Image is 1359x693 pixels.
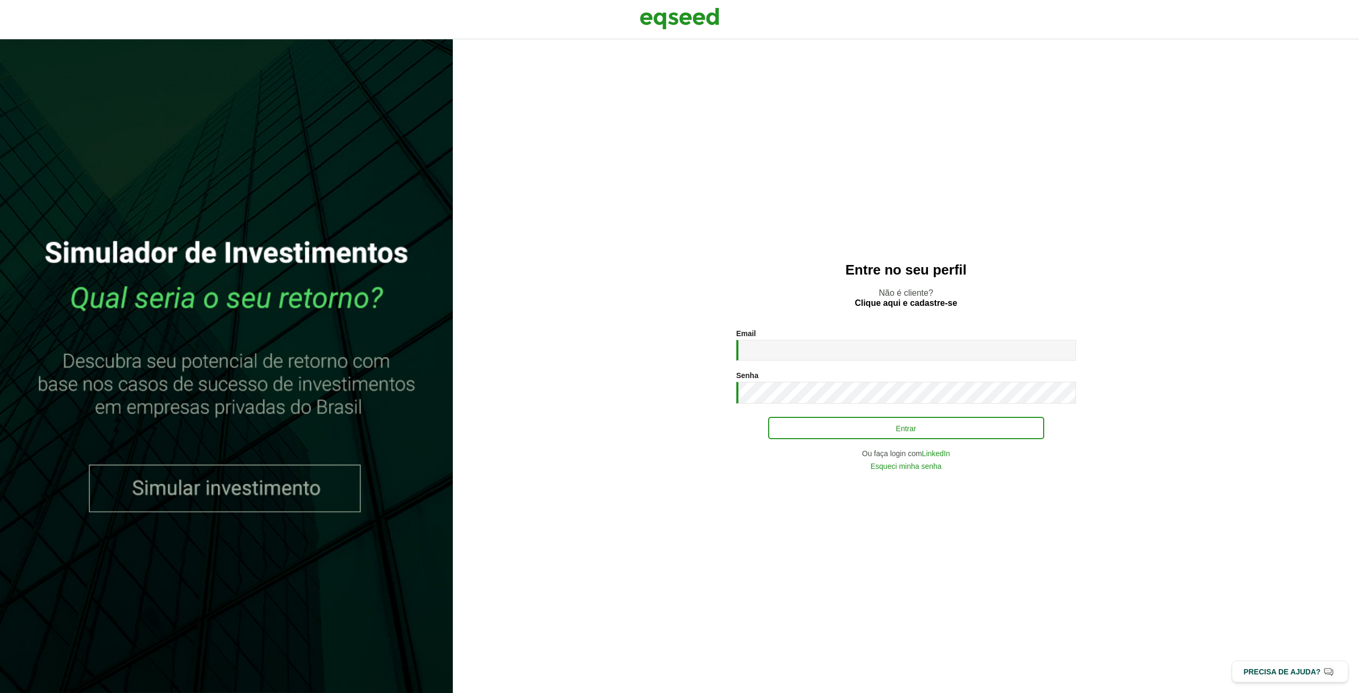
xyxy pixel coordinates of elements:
[474,262,1338,278] h2: Entre no seu perfil
[640,5,719,32] img: EqSeed Logo
[736,372,759,379] label: Senha
[922,450,950,457] a: LinkedIn
[855,299,957,307] a: Clique aqui e cadastre-se
[736,330,756,337] label: Email
[768,417,1044,439] button: Entrar
[474,288,1338,308] p: Não é cliente?
[736,450,1076,457] div: Ou faça login com
[871,463,942,470] a: Esqueci minha senha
